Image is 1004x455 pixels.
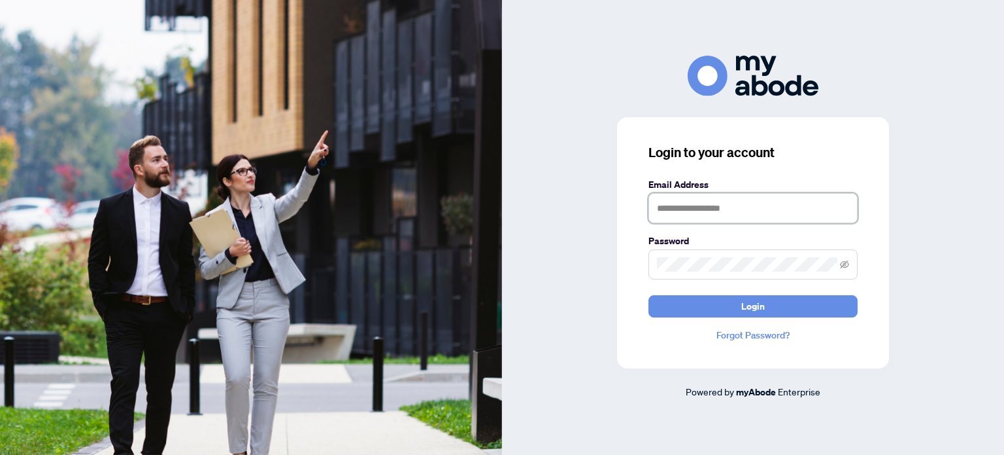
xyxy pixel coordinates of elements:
span: eye-invisible [840,260,849,269]
img: ma-logo [688,56,818,96]
span: Powered by [686,386,734,397]
a: Forgot Password? [648,328,858,342]
span: Login [741,296,765,317]
a: myAbode [736,385,776,399]
label: Email Address [648,177,858,192]
label: Password [648,234,858,248]
span: Enterprise [778,386,820,397]
button: Login [648,295,858,318]
h3: Login to your account [648,143,858,162]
